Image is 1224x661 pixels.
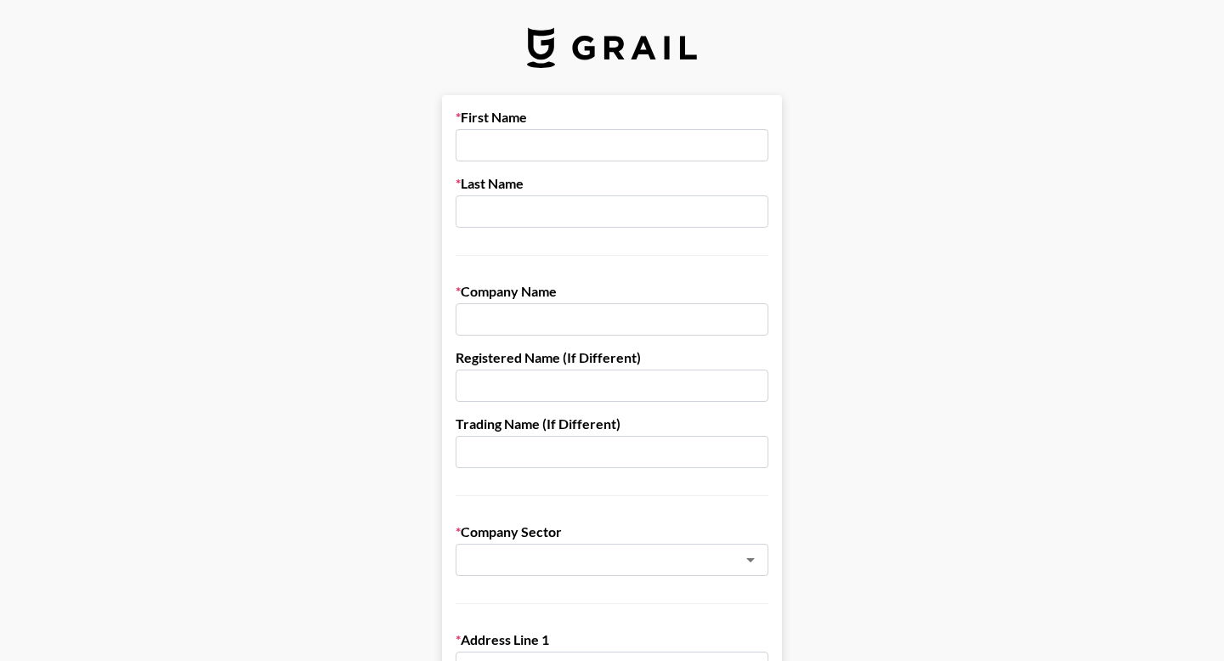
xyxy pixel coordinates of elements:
[456,349,768,366] label: Registered Name (If Different)
[456,175,768,192] label: Last Name
[527,27,697,68] img: Grail Talent Logo
[456,523,768,540] label: Company Sector
[739,548,762,572] button: Open
[456,283,768,300] label: Company Name
[456,415,768,432] label: Trading Name (If Different)
[456,109,768,126] label: First Name
[456,631,768,648] label: Address Line 1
